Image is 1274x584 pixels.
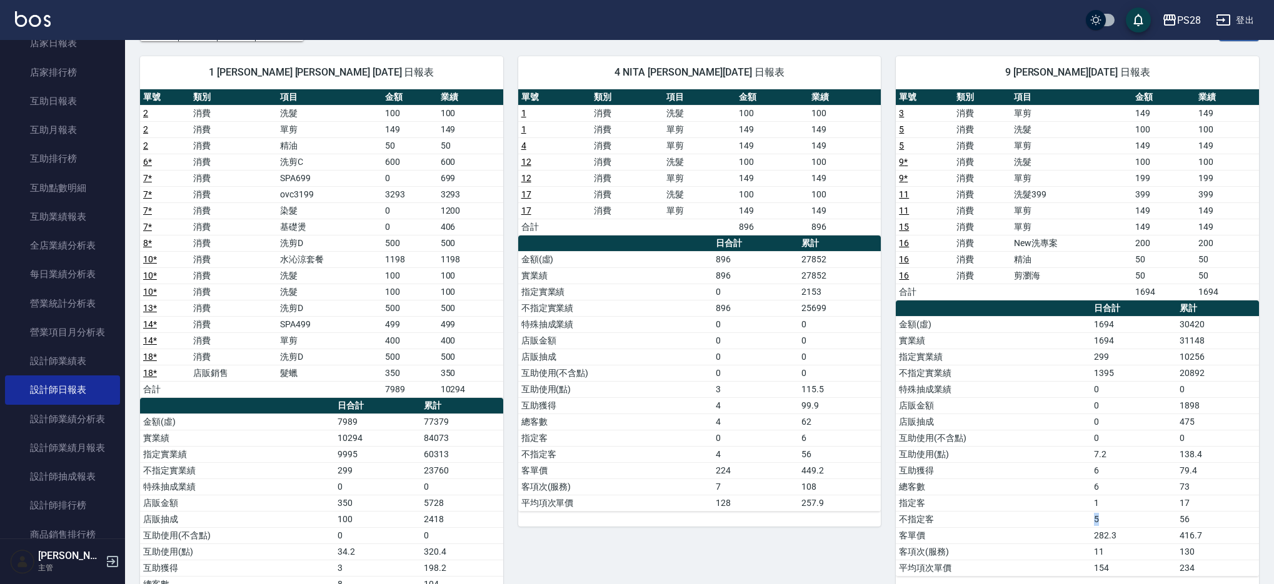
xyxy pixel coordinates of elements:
td: 149 [1132,219,1196,235]
td: 500 [438,235,503,251]
td: 100 [736,154,808,170]
td: 消費 [190,267,277,284]
td: 消費 [190,284,277,300]
a: 4 [521,141,526,151]
td: 互助使用(不含點) [518,365,713,381]
td: 149 [736,121,808,137]
th: 日合計 [1091,300,1176,317]
td: 62 [798,413,881,430]
td: 消費 [190,105,277,121]
button: 登出 [1211,9,1259,32]
td: 剪瀏海 [1011,267,1132,284]
th: 累計 [421,398,503,414]
td: 指定實業績 [518,284,713,300]
td: 指定實業績 [140,446,334,462]
td: 店販抽成 [896,413,1090,430]
span: 1 [PERSON_NAME] [PERSON_NAME] [DATE] 日報表 [155,66,488,79]
table: a dense table [896,300,1259,577]
a: 12 [521,173,531,183]
th: 項目 [1011,89,1132,106]
td: 單剪 [277,332,382,349]
td: 互助使用(點) [896,446,1090,462]
td: 200 [1195,235,1259,251]
th: 單號 [896,89,953,106]
td: 洗髮 [277,105,382,121]
td: 499 [438,316,503,332]
td: 200 [1132,235,1196,251]
td: 0 [1091,413,1176,430]
td: 消費 [591,186,663,202]
td: 149 [1195,202,1259,219]
td: 9995 [334,446,420,462]
td: 149 [808,202,881,219]
a: 互助月報表 [5,116,120,144]
td: 洗髮 [277,284,382,300]
td: 6 [798,430,881,446]
td: 406 [438,219,503,235]
td: 100 [808,105,881,121]
td: 單剪 [1011,219,1132,235]
td: 單剪 [1011,202,1132,219]
td: 20892 [1176,365,1259,381]
td: 店販金額 [518,332,713,349]
td: 消費 [190,349,277,365]
td: 10256 [1176,349,1259,365]
td: 單剪 [1011,137,1132,154]
td: 399 [1132,186,1196,202]
span: 4 NITA [PERSON_NAME][DATE] 日報表 [533,66,866,79]
a: 1 [521,108,526,118]
td: 199 [1195,170,1259,186]
td: 50 [382,137,437,154]
td: 7989 [334,413,420,430]
td: 金額(虛) [140,413,334,430]
td: 1198 [382,251,437,267]
th: 金額 [1132,89,1196,106]
a: 16 [899,254,909,264]
td: 100 [736,186,808,202]
a: 2 [143,108,148,118]
td: 500 [382,349,437,365]
td: 149 [1132,105,1196,121]
td: 50 [1195,267,1259,284]
a: 設計師日報表 [5,375,120,404]
td: 0 [713,332,798,349]
td: 77379 [421,413,503,430]
a: 商品銷售排行榜 [5,520,120,549]
th: 單號 [140,89,190,106]
td: 896 [808,219,881,235]
a: 16 [899,238,909,248]
td: 不指定實業績 [896,365,1090,381]
td: 消費 [953,154,1011,170]
a: 互助日報表 [5,87,120,116]
td: 3293 [382,186,437,202]
td: 消費 [953,267,1011,284]
td: 100 [382,267,437,284]
td: 消費 [953,170,1011,186]
td: 0 [713,316,798,332]
td: 消費 [953,235,1011,251]
td: 1200 [438,202,503,219]
td: 99.9 [798,397,881,413]
td: 100 [1195,121,1259,137]
td: 1395 [1091,365,1176,381]
td: 染髮 [277,202,382,219]
td: 水沁涼套餐 [277,251,382,267]
td: 1694 [1091,332,1176,349]
td: 特殊抽成業績 [518,316,713,332]
th: 類別 [953,89,1011,106]
td: 洗髮 [277,267,382,284]
td: 消費 [953,202,1011,219]
td: 消費 [190,300,277,316]
td: 100 [1132,154,1196,170]
td: 金額(虛) [518,251,713,267]
td: 消費 [953,186,1011,202]
td: 0 [1091,430,1176,446]
td: 消費 [190,219,277,235]
td: 精油 [277,137,382,154]
td: 0 [1176,381,1259,397]
td: 1694 [1132,284,1196,300]
td: 0 [798,316,881,332]
td: 699 [438,170,503,186]
td: 洗剪D [277,300,382,316]
td: 不指定實業績 [140,462,334,478]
